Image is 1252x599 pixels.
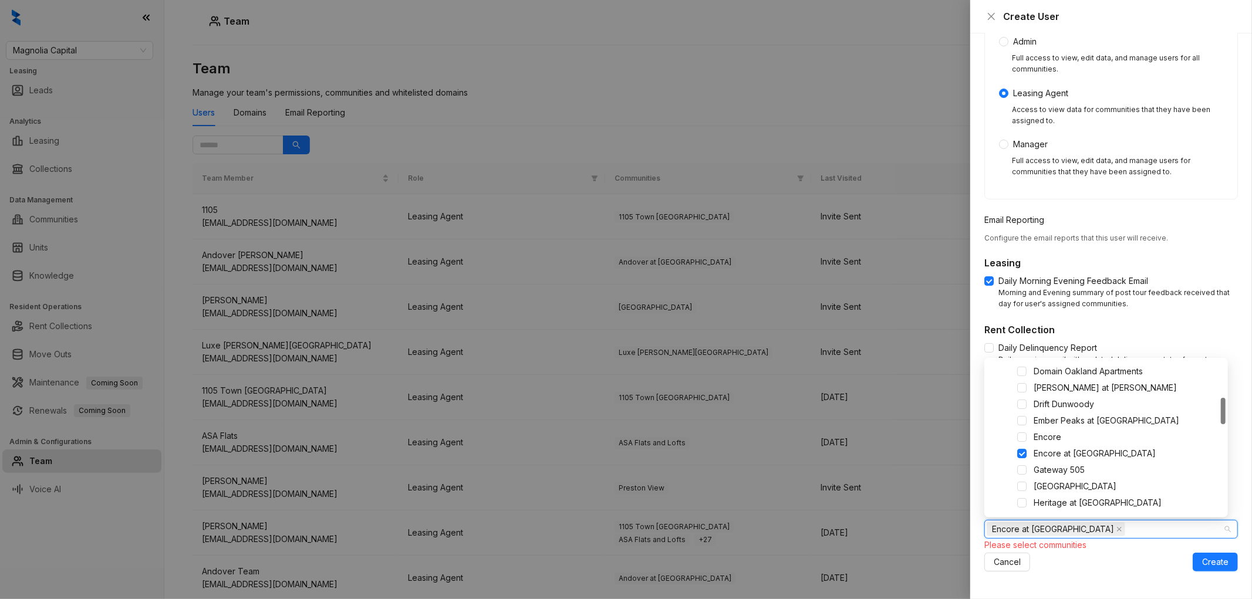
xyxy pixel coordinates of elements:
[1034,415,1179,425] span: Ember Peaks at [GEOGRAPHIC_DATA]
[994,556,1021,568] span: Cancel
[1008,87,1073,100] span: Leasing Agent
[984,233,1168,242] span: Configure the email reports that this user will receive.
[1034,448,1156,458] span: Encore at [GEOGRAPHIC_DATA]
[1034,432,1061,442] span: Encore
[1029,414,1226,428] span: Ember Peaks at American Fork
[984,256,1238,270] h5: Leasing
[987,12,996,21] span: close
[984,214,1052,226] label: Email Reporting
[1116,526,1122,532] span: close
[998,354,1238,377] div: Daily morning email with updated delinquency status for rent collection across your assigned comm...
[998,287,1238,310] div: Morning and Evening summary of post tour feedback received that day for user's assigned communities.
[1029,430,1226,444] span: Encore
[1029,381,1226,395] span: Douglas at Stonelake
[1012,53,1223,75] div: Full access to view, edit data, and manage users for all communities.
[1034,465,1085,475] span: Gateway 505
[1202,556,1229,568] span: Create
[1029,496,1226,510] span: Heritage at Bedford Springs
[984,323,1238,337] h5: Rent Collection
[1003,9,1238,23] div: Create User
[1029,512,1226,526] span: Highlands at Alexander Pointe
[984,553,1030,571] button: Cancel
[1029,397,1226,411] span: Drift Dunwoody
[1193,553,1238,571] button: Create
[1008,138,1052,151] span: Manager
[1034,399,1094,409] span: Drift Dunwoody
[1034,366,1143,376] span: Domain Oakland Apartments
[1034,481,1116,491] span: [GEOGRAPHIC_DATA]
[994,341,1102,354] span: Daily Delinquency Report
[1128,522,1130,536] input: Communities
[994,275,1153,287] span: Daily Morning Evening Feedback Email
[1012,155,1223,178] div: Full access to view, edit data, and manage users for communities that they have been assigned to.
[984,539,1238,551] div: Please select communities
[1034,383,1177,392] span: [PERSON_NAME] at [PERSON_NAME]
[1029,446,1226,461] span: Encore at Forest Park
[1008,35,1041,48] span: Admin
[1029,463,1226,477] span: Gateway 505
[1029,479,1226,493] span: Hampton Point
[992,523,1114,536] span: Encore at [GEOGRAPHIC_DATA]
[1029,364,1226,378] span: Domain Oakland Apartments
[984,9,998,23] button: Close
[987,522,1125,536] span: Encore at Forest Park
[1034,498,1162,507] span: Heritage at [GEOGRAPHIC_DATA]
[1012,104,1223,127] div: Access to view data for communities that they have been assigned to.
